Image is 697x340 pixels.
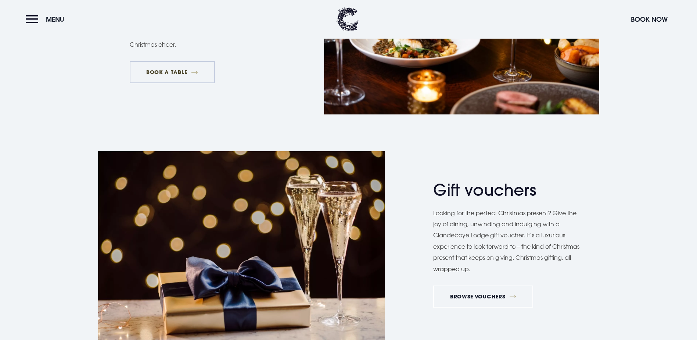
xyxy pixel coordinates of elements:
button: Book Now [627,11,671,27]
a: BOOK A TABLE [130,61,215,83]
h2: Gift vouchers [433,180,576,200]
span: Menu [46,15,64,24]
p: Looking for the perfect Christmas present? Give the joy of dining, unwinding and indulging with a... [433,208,584,275]
a: BROWSE VOUCHERS [433,286,533,308]
img: Clandeboye Lodge [337,7,359,31]
button: Menu [26,11,68,27]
